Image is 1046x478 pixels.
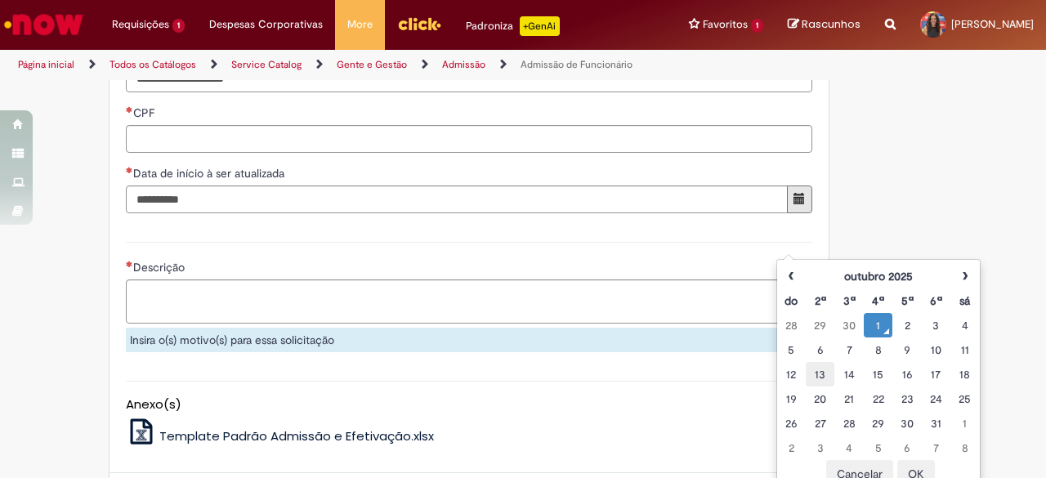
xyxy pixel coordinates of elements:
div: 03 November 2025 Monday [810,440,830,456]
div: 18 October 2025 Saturday [954,366,975,382]
div: 10 October 2025 Friday [926,342,946,358]
img: ServiceNow [2,8,86,41]
th: Domingo [777,288,806,313]
a: Gente e Gestão [337,58,407,71]
span: Despesas Corporativas [209,16,323,33]
textarea: Descrição [126,279,812,323]
div: 24 October 2025 Friday [926,391,946,407]
div: 27 October 2025 Monday [810,415,830,431]
div: 20 October 2025 Monday [810,391,830,407]
div: 30 September 2025 Tuesday [838,317,859,333]
span: Rascunhos [802,16,860,32]
span: Necessários [126,167,133,173]
p: +GenAi [520,16,560,36]
a: Admissão [442,58,485,71]
div: 05 October 2025 Sunday [781,342,802,358]
span: Descrição [133,260,188,275]
a: Service Catalog [231,58,302,71]
div: 05 November 2025 Wednesday [868,440,888,456]
th: Mês anterior [777,264,806,288]
div: 07 October 2025 Tuesday [838,342,859,358]
div: 03 October 2025 Friday [926,317,946,333]
div: 28 October 2025 Tuesday [838,415,859,431]
th: Quarta-feira [864,288,892,313]
span: Data de início à ser atualizada [133,166,288,181]
div: 13 October 2025 Monday [810,366,830,382]
div: 29 September 2025 Monday [810,317,830,333]
span: Necessários [126,106,133,113]
span: 1 [751,19,763,33]
th: Sexta-feira [922,288,950,313]
a: Todos os Catálogos [110,58,196,71]
span: Favoritos [703,16,748,33]
div: 15 October 2025 Wednesday [868,366,888,382]
div: 23 October 2025 Thursday [896,391,917,407]
div: 29 October 2025 Wednesday [868,415,888,431]
th: Quinta-feira [892,288,921,313]
div: 08 October 2025 Wednesday [868,342,888,358]
div: 17 October 2025 Friday [926,366,946,382]
div: 14 October 2025 Tuesday [838,366,859,382]
div: 22 October 2025 Wednesday [868,391,888,407]
div: 01 November 2025 Saturday [954,415,975,431]
div: 07 November 2025 Friday [926,440,946,456]
button: Mostrar calendário para Data de início à ser atualizada [787,185,812,213]
div: 30 October 2025 Thursday [896,415,917,431]
div: 19 October 2025 Sunday [781,391,802,407]
div: 21 October 2025 Tuesday [838,391,859,407]
div: 25 October 2025 Saturday [954,391,975,407]
div: 16 October 2025 Thursday [896,366,917,382]
img: click_logo_yellow_360x200.png [397,11,441,36]
div: 28 September 2025 Sunday [781,317,802,333]
div: 04 November 2025 Tuesday [838,440,859,456]
th: outubro 2025. Alternar mês [806,264,950,288]
span: Requisições [112,16,169,33]
span: 1 [172,19,185,33]
div: 09 October 2025 Thursday [896,342,917,358]
th: Sábado [950,288,979,313]
div: Insira o(s) motivo(s) para essa solicitação [126,328,812,352]
th: Próximo mês [950,264,979,288]
div: 02 October 2025 Thursday [896,317,917,333]
div: Padroniza [466,16,560,36]
div: O seletor de data foi aberto.01 October 2025 Wednesday [868,317,888,333]
div: 06 November 2025 Thursday [896,440,917,456]
span: CPF [133,105,158,120]
span: More [347,16,373,33]
div: 06 October 2025 Monday [810,342,830,358]
th: Segunda-feira [806,288,834,313]
input: Data de início à ser atualizada [126,185,788,213]
a: Template Padrão Admissão e Efetivação.xlsx [126,427,435,444]
span: [PERSON_NAME] [951,17,1034,31]
div: 12 October 2025 Sunday [781,366,802,382]
div: 04 October 2025 Saturday [954,317,975,333]
a: Rascunhos [788,17,860,33]
h5: Anexo(s) [126,398,812,412]
span: Template Padrão Admissão e Efetivação.xlsx [159,427,434,444]
span: Necessários [126,261,133,267]
div: 02 November 2025 Sunday [781,440,802,456]
th: Terça-feira [834,288,863,313]
div: 26 October 2025 Sunday [781,415,802,431]
a: Admissão de Funcionário [521,58,633,71]
ul: Trilhas de página [12,50,685,80]
input: CPF [126,125,812,153]
div: 08 November 2025 Saturday [954,440,975,456]
a: Página inicial [18,58,74,71]
div: 31 October 2025 Friday [926,415,946,431]
div: 11 October 2025 Saturday [954,342,975,358]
